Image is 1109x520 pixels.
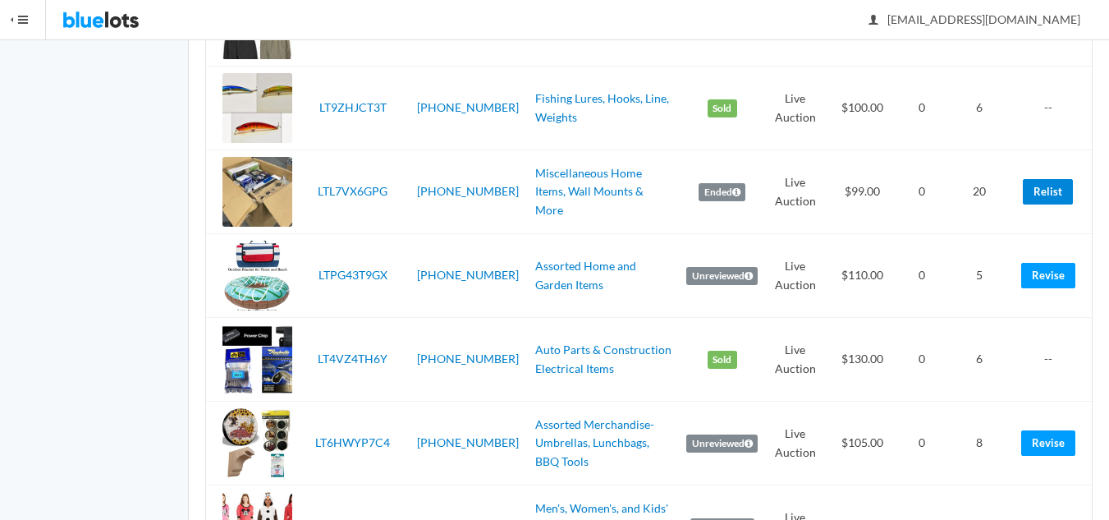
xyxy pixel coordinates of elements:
a: LT4VZ4TH6Y [318,352,387,366]
a: Fishing Lures, Hooks, Line, Weights [535,91,669,124]
a: LTPG43T9GX [318,268,387,282]
a: Assorted Home and Garden Items [535,259,636,292]
a: Revise [1021,430,1075,456]
td: 0 [900,234,944,318]
span: [EMAIL_ADDRESS][DOMAIN_NAME] [869,12,1080,26]
a: [PHONE_NUMBER] [417,435,519,449]
td: 6 [944,318,1015,402]
a: Auto Parts & Construction Electrical Items [535,343,671,375]
td: -- [1015,67,1092,150]
label: Sold [708,351,737,369]
td: $99.00 [826,150,899,234]
label: Sold [708,99,737,117]
a: [PHONE_NUMBER] [417,268,519,282]
label: Unreviewed [686,435,758,453]
td: $100.00 [826,67,899,150]
td: Live Auction [764,318,826,402]
ion-icon: person [865,13,882,29]
a: LT6HWYP7C4 [315,435,390,449]
td: $110.00 [826,234,899,318]
td: $130.00 [826,318,899,402]
td: 6 [944,67,1015,150]
td: 8 [944,402,1015,485]
a: Assorted Women's and Men's Apparel [535,7,652,40]
td: Live Auction [764,67,826,150]
a: LTL7VX6GPG [318,184,387,198]
td: Live Auction [764,402,826,485]
td: 0 [900,402,944,485]
label: Unreviewed [686,267,758,285]
a: Revise [1021,263,1075,288]
a: [PHONE_NUMBER] [417,100,519,114]
td: Live Auction [764,234,826,318]
a: LT9ZHJCT3T [319,100,387,114]
a: Assorted Merchandise-Umbrellas, Lunchbags, BBQ Tools [535,417,654,468]
td: 20 [944,150,1015,234]
a: Miscellaneous Home Items, Wall Mounts & More [535,166,644,217]
a: [PHONE_NUMBER] [417,352,519,366]
td: 5 [944,234,1015,318]
label: Ended [699,183,745,201]
td: 0 [900,318,944,402]
td: 0 [900,67,944,150]
a: [PHONE_NUMBER] [417,184,519,198]
td: $105.00 [826,402,899,485]
a: Relist [1023,179,1073,205]
td: Live Auction [764,150,826,234]
td: -- [1015,318,1092,402]
td: 0 [900,150,944,234]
